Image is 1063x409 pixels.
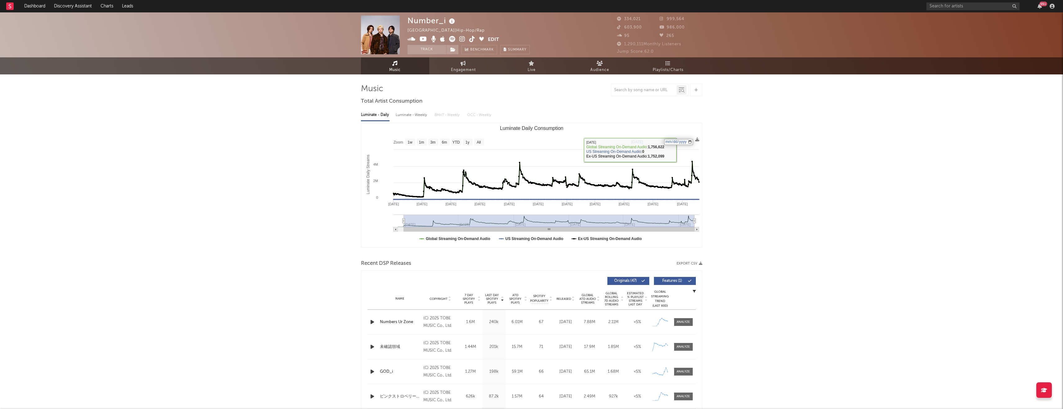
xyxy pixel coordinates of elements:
text: [DATE] [590,202,601,206]
div: 15.7M [507,344,527,350]
div: (C) 2025 TOBE MUSIC Co., Ltd. [423,315,457,330]
div: <5% [627,319,648,325]
div: [DATE] [555,369,576,375]
a: 未確認領域 [380,344,421,350]
a: Playlists/Charts [634,57,702,74]
button: Track [408,45,446,54]
div: 198k [484,369,504,375]
span: 603,900 [617,25,642,29]
button: Export CSV [677,262,702,265]
text: 2M [373,179,378,183]
span: Audience [590,66,609,74]
div: Luminate - Daily [361,110,390,120]
span: Originals ( 47 ) [611,279,640,283]
span: Music [389,66,401,74]
a: Benchmark [462,45,497,54]
svg: Luminate Daily Consumption [361,123,702,247]
a: Live [498,57,566,74]
span: Recent DSP Releases [361,260,411,267]
span: Features ( 1 ) [658,279,687,283]
text: 1m [419,140,424,144]
text: → [660,140,664,144]
span: Released [556,297,571,301]
div: (C) 2025 TOBE MUSIC Co., Ltd. [423,364,457,379]
div: 71 [530,344,552,350]
a: Engagement [429,57,498,74]
span: 986,000 [660,25,685,29]
div: [DATE] [555,344,576,350]
div: 59.1M [507,369,527,375]
span: Benchmark [470,46,494,54]
text: Global Streaming On-Demand Audio [426,237,490,241]
text: [DATE] [619,202,629,206]
button: Summary [500,45,530,54]
span: Playlists/Charts [653,66,683,74]
button: Edit [488,36,499,44]
text: [DATE] [631,140,643,144]
text: 0 [376,196,378,199]
div: 2.11M [603,319,624,325]
span: 95 [617,34,629,38]
text: [DATE] [647,202,658,206]
div: 99 + [1039,2,1047,6]
span: Estimated % Playlist Streams Last Day [627,291,644,306]
div: (C) 2025 TOBE MUSIC Co., Ltd. [423,340,457,354]
text: [DATE] [388,202,399,206]
div: 2.49M [579,393,600,400]
text: 4M [373,162,378,166]
span: 999,564 [660,17,684,21]
span: Live [528,66,536,74]
a: Numbers Ur Zone [380,319,421,325]
span: Spotify Popularity [530,294,548,303]
text: [DATE] [417,202,427,206]
text: All [476,140,480,144]
a: GOD_i [380,369,421,375]
span: Jump Score: 62.0 [617,50,654,54]
input: Search by song name or URL [611,88,677,93]
span: Global Rolling 7D Audio Streams [603,291,620,306]
div: 626k [461,393,481,400]
text: [DATE] [677,202,688,206]
span: Summary [508,48,526,51]
span: Global ATD Audio Streams [579,293,596,305]
div: <5% [627,369,648,375]
div: 1.44M [461,344,481,350]
text: [DATE] [445,202,456,206]
a: Audience [566,57,634,74]
div: 64 [530,393,552,400]
div: Global Streaming Trend (Last 60D) [651,290,669,308]
span: 7 Day Spotify Plays [461,293,477,305]
div: <5% [627,393,648,400]
text: 6m [442,140,447,144]
div: 1.27M [461,369,481,375]
div: 1.6M [461,319,481,325]
div: 1.57M [507,393,527,400]
text: [DATE] [533,202,543,206]
text: Luminate Daily Streams [366,155,370,194]
div: 240k [484,319,504,325]
div: 66 [530,369,552,375]
text: 1w [408,140,412,144]
text: US Streaming On-Demand Audio [505,237,563,241]
a: ピンクストロベリーチョコレートフライデー [380,393,421,400]
div: Name [380,296,421,301]
span: 1,290,111 Monthly Listeners [617,42,681,46]
div: 6.01M [507,319,527,325]
span: Engagement [451,66,476,74]
div: <5% [627,344,648,350]
button: 99+ [1038,4,1042,9]
span: ATD Spotify Plays [507,293,524,305]
text: [DATE] [561,202,572,206]
text: [DATE] [474,202,485,206]
div: 927k [603,393,624,400]
div: 67 [530,319,552,325]
text: 1y [465,140,469,144]
div: 65.1M [579,369,600,375]
div: 1.85M [603,344,624,350]
text: YTD [452,140,460,144]
a: Music [361,57,429,74]
div: Number_i [408,16,457,26]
